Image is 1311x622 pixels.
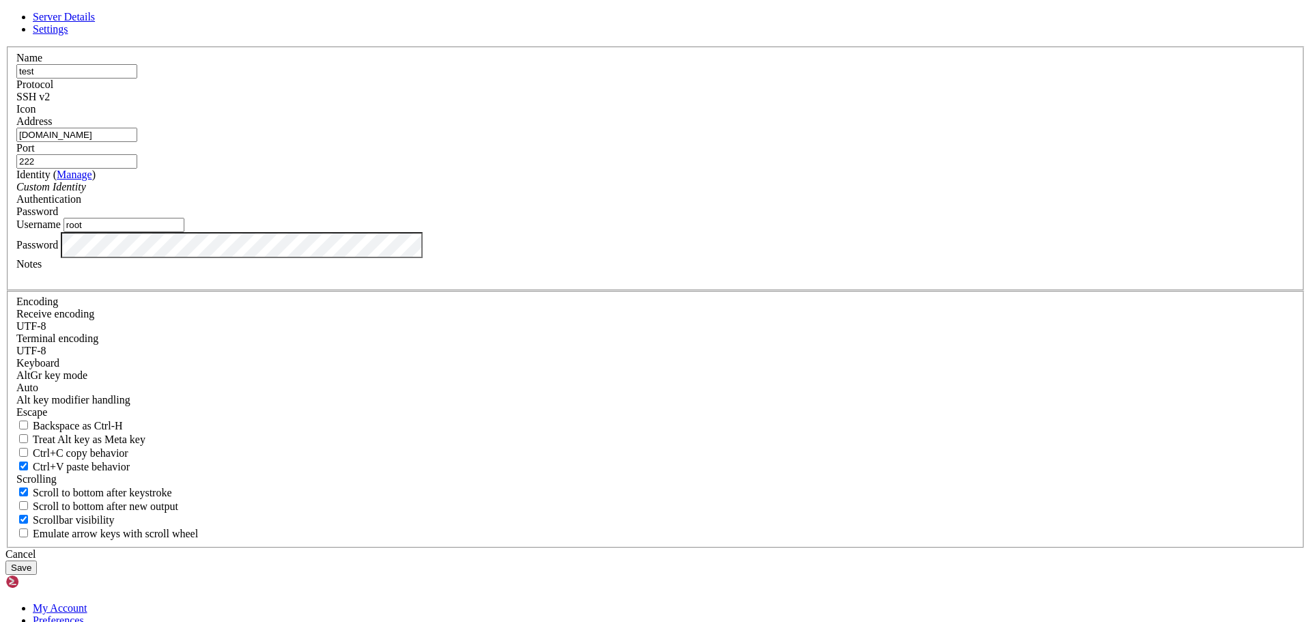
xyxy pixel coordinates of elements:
label: Identity [16,169,96,180]
div: Password [16,206,1295,218]
label: Icon [16,103,36,115]
span: Treat Alt key as Meta key [33,434,145,445]
input: Backspace as Ctrl-H [19,421,28,429]
a: My Account [33,602,87,614]
label: Username [16,218,61,230]
input: Ctrl+C copy behavior [19,448,28,457]
label: Port [16,142,35,154]
label: Ctrl-C copies if true, send ^C to host if false. Ctrl-Shift-C sends ^C to host if true, copies if... [16,447,128,459]
label: Whether to scroll to the bottom on any keystroke. [16,487,172,498]
label: Password [16,238,58,250]
span: Scrollbar visibility [33,514,115,526]
label: Scrolling [16,473,57,485]
span: Escape [16,406,47,418]
a: Manage [57,169,92,180]
span: Emulate arrow keys with scroll wheel [33,528,198,539]
label: Authentication [16,193,81,205]
img: Shellngn [5,575,84,589]
div: Auto [16,382,1295,394]
label: Encoding [16,296,58,307]
span: SSH v2 [16,91,50,102]
input: Scroll to bottom after new output [19,501,28,510]
label: Name [16,52,42,63]
a: Server Details [33,11,95,23]
input: Ctrl+V paste behavior [19,462,28,470]
input: Host Name or IP [16,128,137,142]
label: When using the alternative screen buffer, and DECCKM (Application Cursor Keys) is active, mouse w... [16,528,198,539]
div: UTF-8 [16,345,1295,357]
label: Notes [16,258,42,270]
div: UTF-8 [16,320,1295,333]
span: Backspace as Ctrl-H [33,420,123,432]
div: SSH v2 [16,91,1295,103]
input: Emulate arrow keys with scroll wheel [19,528,28,537]
label: Controls how the Alt key is handled. Escape: Send an ESC prefix. 8-Bit: Add 128 to the typed char... [16,394,130,406]
label: Ctrl+V pastes if true, sends ^V to host if false. Ctrl+Shift+V sends ^V to host if true, pastes i... [16,461,130,472]
span: Scroll to bottom after new output [33,500,178,512]
label: Protocol [16,79,53,90]
div: Cancel [5,548,1306,561]
label: Keyboard [16,357,59,369]
input: Login Username [64,218,184,232]
span: ( ) [53,169,96,180]
label: Scroll to bottom after new output. [16,500,178,512]
span: Ctrl+V paste behavior [33,461,130,472]
label: The vertical scrollbar mode. [16,514,115,526]
span: UTF-8 [16,345,46,356]
span: Ctrl+C copy behavior [33,447,128,459]
input: Server Name [16,64,137,79]
input: Port Number [16,154,137,169]
span: Password [16,206,58,217]
button: Save [5,561,37,575]
input: Scroll to bottom after keystroke [19,487,28,496]
div: Escape [16,406,1295,419]
label: Set the expected encoding for data received from the host. If the encodings do not match, visual ... [16,308,94,320]
i: Custom Identity [16,181,86,193]
input: Scrollbar visibility [19,515,28,524]
div: Custom Identity [16,181,1295,193]
label: Set the expected encoding for data received from the host. If the encodings do not match, visual ... [16,369,87,381]
span: Scroll to bottom after keystroke [33,487,172,498]
label: The default terminal encoding. ISO-2022 enables character map translations (like graphics maps). ... [16,333,98,344]
input: Treat Alt key as Meta key [19,434,28,443]
label: Address [16,115,52,127]
a: Settings [33,23,68,35]
label: If true, the backspace should send BS ('\x08', aka ^H). Otherwise the backspace key should send '... [16,420,123,432]
label: Whether the Alt key acts as a Meta key or as a distinct Alt key. [16,434,145,445]
span: UTF-8 [16,320,46,332]
span: Auto [16,382,38,393]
